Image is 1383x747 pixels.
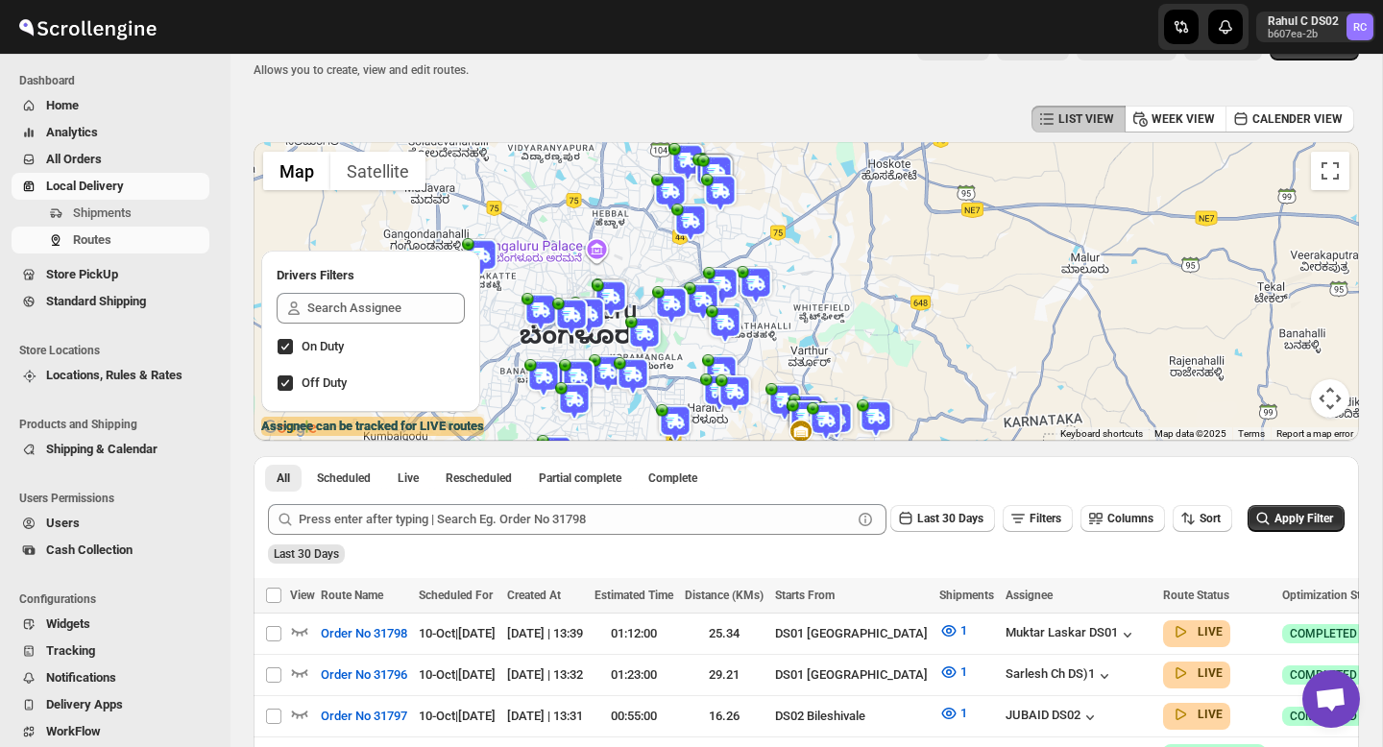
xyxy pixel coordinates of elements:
button: User menu [1256,12,1375,42]
button: 1 [928,657,979,687]
span: 1 [960,623,967,638]
button: Map camera controls [1311,379,1349,418]
span: Estimated Time [594,589,673,602]
span: Starts From [775,589,835,602]
button: LIVE [1171,622,1223,641]
span: Order No 31796 [321,665,407,685]
span: Shipments [73,205,132,220]
div: 25.34 [685,624,764,643]
button: Delivery Apps [12,691,209,718]
span: Configurations [19,591,217,607]
button: Widgets [12,611,209,638]
div: DS01 [GEOGRAPHIC_DATA] [775,665,928,685]
img: Google [258,416,322,441]
button: All Orders [12,146,209,173]
span: All Orders [46,152,102,166]
span: Dashboard [19,73,217,88]
span: Complete [648,470,697,486]
button: 1 [928,615,979,646]
span: Local Delivery [46,179,124,193]
button: Columns [1080,505,1165,532]
input: Press enter after typing | Search Eg. Order No 31798 [299,504,852,535]
button: Routes [12,227,209,253]
span: 1 [960,664,967,679]
span: Apply Filter [1274,512,1333,525]
span: Sort [1200,512,1221,525]
img: ScrollEngine [15,3,159,51]
div: [DATE] | 13:39 [507,624,583,643]
button: Show satellite imagery [330,152,425,190]
span: Route Status [1163,589,1229,602]
span: Analytics [46,125,98,139]
span: Notifications [46,670,116,685]
span: Distance (KMs) [685,589,764,602]
a: Report a map error [1276,428,1353,439]
button: Cash Collection [12,537,209,564]
span: Store PickUp [46,267,118,281]
span: WorkFlow [46,724,101,738]
button: Sort [1173,505,1232,532]
p: Rahul C DS02 [1268,13,1339,29]
button: Order No 31798 [309,618,419,649]
span: Optimization Status [1282,589,1383,602]
span: 10-Oct | [DATE] [419,709,496,723]
button: LIST VIEW [1031,106,1126,133]
a: Open this area in Google Maps (opens a new window) [258,416,322,441]
button: LIVE [1171,705,1223,724]
span: Store Locations [19,343,217,358]
button: Last 30 Days [890,505,995,532]
button: JUBAID DS02 [1006,708,1100,727]
text: RC [1353,21,1367,34]
button: Show street map [263,152,330,190]
button: Home [12,92,209,119]
span: Users [46,516,80,530]
div: 16.26 [685,707,764,726]
span: Off Duty [302,375,347,390]
span: Order No 31797 [321,707,407,726]
span: COMPLETED [1290,709,1357,724]
button: Sarlesh Ch DS)1 [1006,666,1114,686]
span: LIST VIEW [1058,111,1114,127]
span: View [290,589,315,602]
button: WEEK VIEW [1125,106,1226,133]
div: Open chat [1302,670,1360,728]
h2: Drivers Filters [277,266,465,285]
button: Order No 31797 [309,701,419,732]
span: On Duty [302,339,344,353]
span: Widgets [46,616,90,631]
span: 1 [960,706,967,720]
span: Users Permissions [19,491,217,506]
b: LIVE [1198,625,1223,639]
div: [DATE] | 13:32 [507,665,583,685]
span: Shipping & Calendar [46,442,158,456]
span: Routes [73,232,111,247]
a: Terms (opens in new tab) [1238,428,1265,439]
span: WEEK VIEW [1152,111,1215,127]
span: Last 30 Days [274,547,339,561]
span: Shipments [939,589,994,602]
span: Partial complete [539,470,621,486]
b: LIVE [1198,666,1223,680]
div: DS02 Bileshivale [775,707,928,726]
div: 00:55:00 [594,707,673,726]
span: All [277,470,290,486]
span: Cash Collection [46,542,133,557]
span: 10-Oct | [DATE] [419,667,496,682]
div: 01:12:00 [594,624,673,643]
span: Assignee [1006,589,1053,602]
button: Notifications [12,664,209,691]
button: Users [12,510,209,537]
div: 29.21 [685,665,764,685]
span: Standard Shipping [46,294,146,308]
button: All routes [265,465,302,492]
button: Muktar Laskar DS01 [1006,625,1137,644]
input: Search Assignee [307,293,465,324]
button: Locations, Rules & Rates [12,362,209,389]
p: Allows you to create, view and edit routes. [254,62,469,78]
span: Route Name [321,589,383,602]
button: Filters [1003,505,1073,532]
span: Rescheduled [446,470,512,486]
